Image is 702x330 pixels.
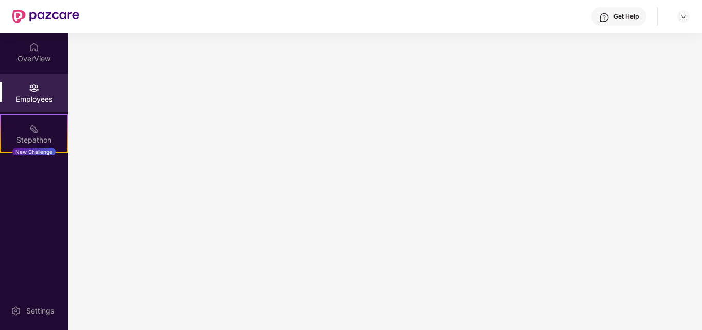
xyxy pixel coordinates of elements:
img: New Pazcare Logo [12,10,79,23]
div: New Challenge [12,148,56,156]
img: svg+xml;base64,PHN2ZyBpZD0iU2V0dGluZy0yMHgyMCIgeG1sbnM9Imh0dHA6Ly93d3cudzMub3JnLzIwMDAvc3ZnIiB3aW... [11,306,21,316]
div: Settings [23,306,57,316]
img: svg+xml;base64,PHN2ZyBpZD0iRW1wbG95ZWVzIiB4bWxucz0iaHR0cDovL3d3dy53My5vcmcvMjAwMC9zdmciIHdpZHRoPS... [29,83,39,93]
img: svg+xml;base64,PHN2ZyBpZD0iSGVscC0zMngzMiIgeG1sbnM9Imh0dHA6Ly93d3cudzMub3JnLzIwMDAvc3ZnIiB3aWR0aD... [599,12,609,23]
div: Get Help [613,12,639,21]
div: Stepathon [1,135,67,145]
img: svg+xml;base64,PHN2ZyB4bWxucz0iaHR0cDovL3d3dy53My5vcmcvMjAwMC9zdmciIHdpZHRoPSIyMSIgaGVpZ2h0PSIyMC... [29,124,39,134]
img: svg+xml;base64,PHN2ZyBpZD0iRHJvcGRvd24tMzJ4MzIiIHhtbG5zPSJodHRwOi8vd3d3LnczLm9yZy8yMDAwL3N2ZyIgd2... [679,12,688,21]
img: svg+xml;base64,PHN2ZyBpZD0iSG9tZSIgeG1sbnM9Imh0dHA6Ly93d3cudzMub3JnLzIwMDAvc3ZnIiB3aWR0aD0iMjAiIG... [29,42,39,53]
